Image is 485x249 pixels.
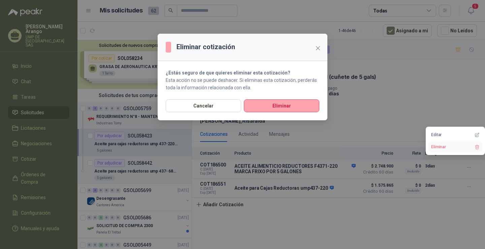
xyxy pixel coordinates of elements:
[315,45,321,51] span: close
[244,99,319,112] button: Eliminar
[176,42,235,52] h3: Eliminar cotización
[313,43,323,54] button: Close
[166,70,290,75] strong: ¿Estás seguro de que quieres eliminar esta cotización?
[166,76,319,91] p: Esta acción no se puede deshacer. Si eliminas esta cotización, perderás toda la información relac...
[166,99,241,112] button: Cancelar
